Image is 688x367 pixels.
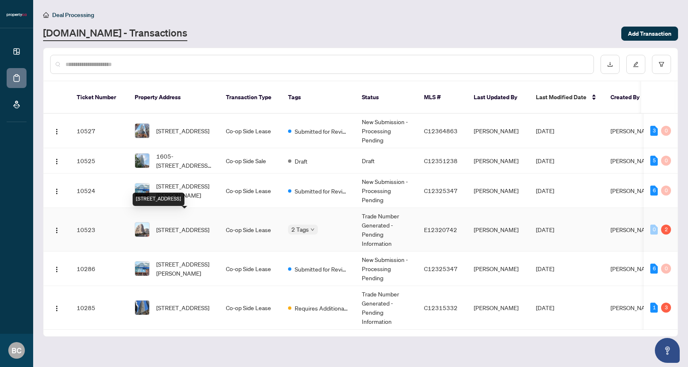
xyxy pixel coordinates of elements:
[70,148,128,174] td: 10525
[604,81,654,114] th: Created By
[661,126,671,136] div: 0
[417,81,467,114] th: MLS #
[661,303,671,313] div: 3
[43,12,49,18] span: home
[12,345,22,356] span: BC
[355,208,417,252] td: Trade Number Generated - Pending Information
[70,81,128,114] th: Ticket Number
[355,252,417,286] td: New Submission - Processing Pending
[219,114,281,148] td: Co-op Side Lease
[53,188,60,195] img: Logo
[135,223,149,237] img: thumbnail-img
[610,187,655,194] span: [PERSON_NAME]
[135,262,149,276] img: thumbnail-img
[156,181,213,200] span: [STREET_ADDRESS][PERSON_NAME]
[659,61,664,67] span: filter
[610,157,655,164] span: [PERSON_NAME]
[650,303,658,313] div: 1
[529,81,604,114] th: Last Modified Date
[70,174,128,208] td: 10524
[52,11,94,19] span: Deal Processing
[650,225,658,235] div: 0
[310,228,315,232] span: down
[467,286,529,330] td: [PERSON_NAME]
[128,81,219,114] th: Property Address
[661,225,671,235] div: 2
[135,124,149,138] img: thumbnail-img
[50,184,63,197] button: Logo
[53,227,60,234] img: Logo
[467,174,529,208] td: [PERSON_NAME]
[70,208,128,252] td: 10523
[467,208,529,252] td: [PERSON_NAME]
[601,55,620,74] button: download
[291,225,309,234] span: 2 Tags
[424,304,458,311] span: C12315332
[133,193,184,206] div: [STREET_ADDRESS]
[295,303,349,313] span: Requires Additional Docs
[53,305,60,312] img: Logo
[295,264,349,274] span: Submitted for Review
[156,152,213,170] span: 1605-[STREET_ADDRESS][PERSON_NAME]
[219,252,281,286] td: Co-op Side Lease
[50,124,63,137] button: Logo
[53,158,60,165] img: Logo
[50,154,63,167] button: Logo
[355,286,417,330] td: Trade Number Generated - Pending Information
[355,148,417,174] td: Draft
[219,148,281,174] td: Co-op Side Sale
[156,126,209,135] span: [STREET_ADDRESS]
[628,27,671,40] span: Add Transaction
[281,81,355,114] th: Tags
[536,127,554,135] span: [DATE]
[424,127,458,135] span: C12364863
[43,26,187,41] a: [DOMAIN_NAME] - Transactions
[53,266,60,273] img: Logo
[610,226,655,233] span: [PERSON_NAME]
[661,186,671,196] div: 0
[650,156,658,166] div: 5
[536,93,586,102] span: Last Modified Date
[70,286,128,330] td: 10285
[135,154,149,168] img: thumbnail-img
[219,286,281,330] td: Co-op Side Lease
[50,223,63,236] button: Logo
[424,265,458,272] span: C12325347
[626,55,645,74] button: edit
[536,226,554,233] span: [DATE]
[219,174,281,208] td: Co-op Side Lease
[219,208,281,252] td: Co-op Side Lease
[661,264,671,274] div: 0
[7,12,27,17] img: logo
[355,174,417,208] td: New Submission - Processing Pending
[295,186,349,196] span: Submitted for Review
[156,259,213,278] span: [STREET_ADDRESS][PERSON_NAME]
[633,61,639,67] span: edit
[610,127,655,135] span: [PERSON_NAME]
[536,157,554,164] span: [DATE]
[156,303,209,312] span: [STREET_ADDRESS]
[467,81,529,114] th: Last Updated By
[661,156,671,166] div: 0
[536,265,554,272] span: [DATE]
[467,252,529,286] td: [PERSON_NAME]
[536,304,554,311] span: [DATE]
[135,301,149,315] img: thumbnail-img
[53,128,60,135] img: Logo
[295,157,308,166] span: Draft
[355,114,417,148] td: New Submission - Processing Pending
[655,338,680,363] button: Open asap
[295,127,349,136] span: Submitted for Review
[424,157,458,164] span: C12351238
[650,126,658,136] div: 3
[607,61,613,67] span: download
[621,27,678,41] button: Add Transaction
[219,81,281,114] th: Transaction Type
[467,148,529,174] td: [PERSON_NAME]
[70,252,128,286] td: 10286
[355,81,417,114] th: Status
[650,186,658,196] div: 6
[610,304,655,311] span: [PERSON_NAME]
[610,265,655,272] span: [PERSON_NAME]
[70,114,128,148] td: 10527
